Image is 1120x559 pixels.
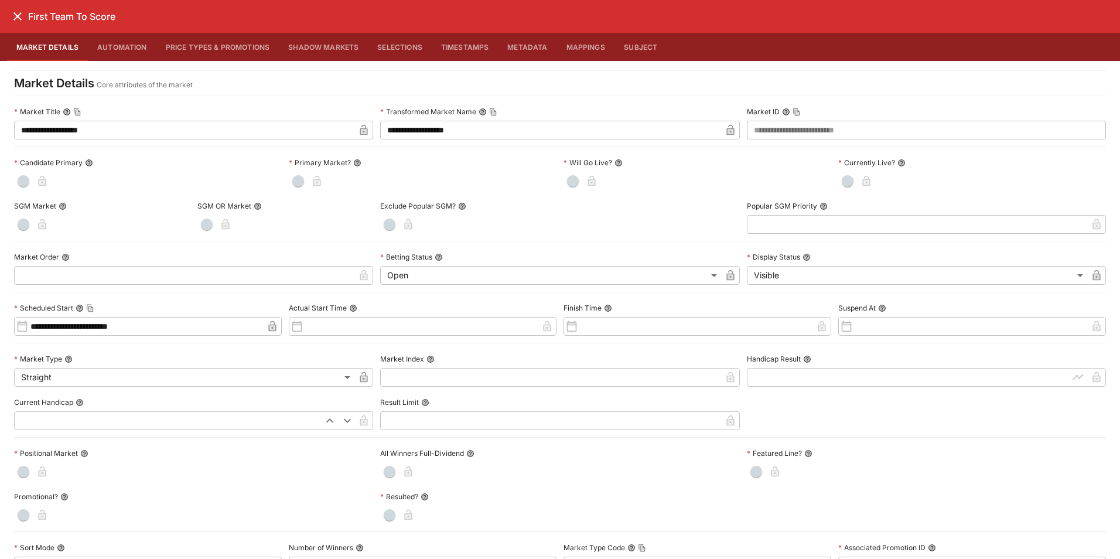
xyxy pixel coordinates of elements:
p: Market Type Code [564,543,625,553]
p: Positional Market [14,448,78,458]
button: Copy To Clipboard [489,108,497,116]
p: Primary Market? [289,158,351,168]
p: Candidate Primary [14,158,83,168]
button: Copy To Clipboard [86,304,94,312]
button: Market IDCopy To Clipboard [782,108,790,116]
button: Display Status [803,253,811,261]
button: Copy To Clipboard [638,544,646,552]
button: Actual Start Time [349,304,357,312]
p: Market Order [14,252,59,262]
button: Market Type CodeCopy To Clipboard [627,544,636,552]
button: Price Types & Promotions [156,33,279,61]
button: Currently Live? [897,159,906,167]
p: Resulted? [380,492,418,502]
button: close [7,6,28,27]
p: Transformed Market Name [380,107,476,117]
button: Market Index [426,355,435,363]
p: All Winners Full-Dividend [380,448,464,458]
h4: Market Details [14,76,94,91]
button: SGM OR Market [254,202,262,210]
button: Copy To Clipboard [793,108,801,116]
button: Promotional? [60,493,69,501]
p: Scheduled Start [14,303,73,313]
p: Will Go Live? [564,158,612,168]
button: Automation [88,33,156,61]
p: Currently Live? [838,158,895,168]
p: SGM OR Market [197,201,251,211]
button: Will Go Live? [614,159,623,167]
p: Featured Line? [747,448,802,458]
button: Candidate Primary [85,159,93,167]
button: Resulted? [421,493,429,501]
p: Associated Promotion ID [838,543,926,553]
button: Suspend At [878,304,886,312]
button: Market Type [64,355,73,363]
p: Current Handicap [14,397,73,407]
p: SGM Market [14,201,56,211]
button: Betting Status [435,253,443,261]
button: Scheduled StartCopy To Clipboard [76,304,84,312]
p: Finish Time [564,303,602,313]
p: Sort Mode [14,543,54,553]
h6: First Team To Score [28,11,115,23]
div: Open [380,266,721,285]
p: Result Limit [380,397,419,407]
button: Sort Mode [57,544,65,552]
p: Display Status [747,252,800,262]
button: Primary Market? [353,159,361,167]
div: Visible [747,266,1087,285]
button: Market TitleCopy To Clipboard [63,108,71,116]
button: Exclude Popular SGM? [458,202,466,210]
button: Mappings [557,33,614,61]
button: Shadow Markets [279,33,368,61]
p: Suspend At [838,303,876,313]
button: Handicap Result [803,355,811,363]
div: Straight [14,368,354,387]
p: Betting Status [380,252,432,262]
button: Selections [368,33,432,61]
button: Copy To Clipboard [73,108,81,116]
button: Timestamps [432,33,498,61]
button: All Winners Full-Dividend [466,449,474,458]
p: Handicap Result [747,354,801,364]
button: Metadata [498,33,556,61]
p: Market ID [747,107,780,117]
p: Market Index [380,354,424,364]
p: Popular SGM Priority [747,201,817,211]
button: Subject [614,33,667,61]
button: Featured Line? [804,449,812,458]
button: Popular SGM Priority [819,202,828,210]
p: Actual Start Time [289,303,347,313]
p: Core attributes of the market [97,79,193,91]
button: Number of Winners [356,544,364,552]
p: Exclude Popular SGM? [380,201,456,211]
p: Promotional? [14,492,58,502]
button: SGM Market [59,202,67,210]
p: Number of Winners [289,543,353,553]
button: Market Details [7,33,88,61]
button: Positional Market [80,449,88,458]
p: Market Type [14,354,62,364]
button: Transformed Market NameCopy To Clipboard [479,108,487,116]
button: Result Limit [421,398,429,407]
button: Market Order [62,253,70,261]
button: Current Handicap [76,398,84,407]
p: Market Title [14,107,60,117]
button: Associated Promotion ID [928,544,936,552]
button: Finish Time [604,304,612,312]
